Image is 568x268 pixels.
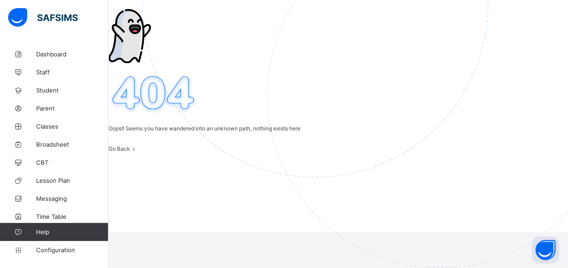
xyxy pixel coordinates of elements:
span: Messaging [36,195,108,202]
img: ghost-strokes.05e252ede52c2f8dbc99f45d5e1f5e9f.svg [108,9,151,63]
span: Staff [36,69,108,76]
span: Go Back [108,145,130,152]
span: CBT [36,159,108,166]
span: Student [36,87,108,94]
span: Configuration [36,246,108,254]
span: Oops!! Seems you have wandered into an unknown path, nothing exists here [108,125,300,132]
span: Lesson Plan [36,177,108,184]
button: Open asap [532,236,559,263]
span: Parent [36,105,108,112]
span: Dashboard [36,51,108,58]
img: 404.8bbb34c871c4712298a25e20c4dc75c7.svg [108,74,198,115]
span: Classes [36,123,108,130]
img: safsims [8,8,78,27]
span: Broadsheet [36,141,108,148]
span: Help [36,228,108,236]
span: Time Table [36,213,108,220]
